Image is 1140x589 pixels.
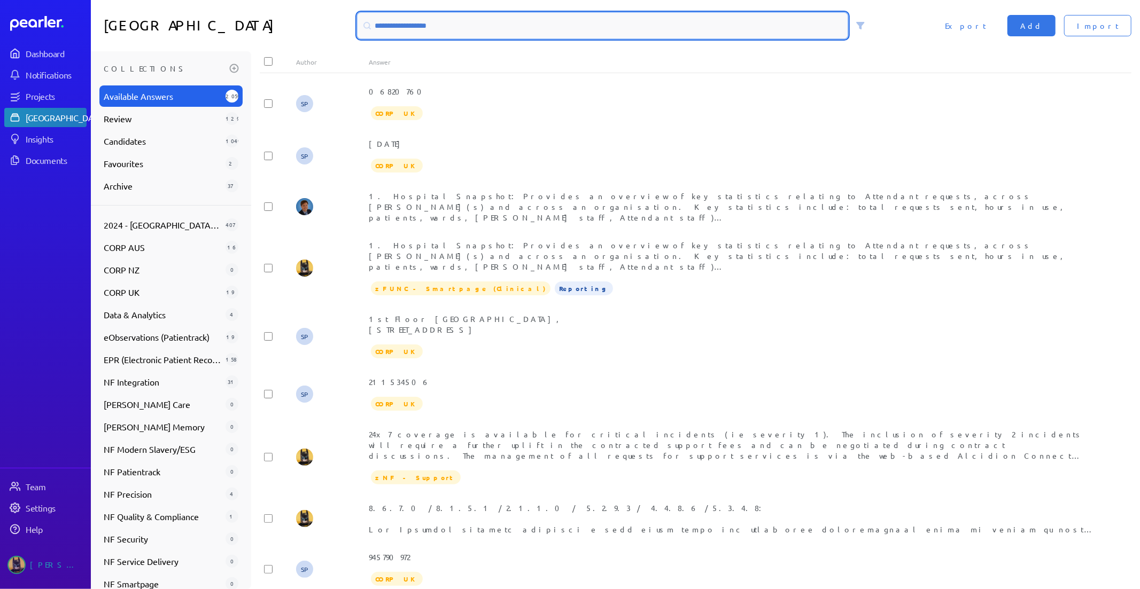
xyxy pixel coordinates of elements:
a: [GEOGRAPHIC_DATA] [4,108,87,127]
div: 8.6.7.0 /8.1.5.1 /2.1.1.0 / 5.2.9.3 / 4.4.8.6 /5.3.4.8: Lor Ipsumdol sitametc adipisci e sedd eiu... [369,502,1095,535]
div: 1 [226,510,238,523]
span: NF Precision [104,488,221,500]
div: 0 [226,398,238,411]
span: Review [104,112,221,125]
span: Archive [104,179,221,192]
div: 0 [226,532,238,545]
div: 0 [226,420,238,433]
div: 0 [226,263,238,276]
div: 2059 [226,90,238,103]
div: 1st Floor [GEOGRAPHIC_DATA], [STREET_ADDRESS] [369,313,1095,335]
div: 19 [226,331,238,343]
span: NF Security [104,532,221,545]
div: Insights [26,133,86,144]
span: Available Answers [104,90,221,103]
span: NF Integration [104,375,221,388]
button: Add [1007,15,1056,36]
span: 2024 - [GEOGRAPHIC_DATA] - [GEOGRAPHIC_DATA] - Flow [104,218,221,231]
span: Reporting [555,281,613,295]
span: CORP AUS [104,241,221,254]
img: Tung Nguyen [296,510,313,527]
span: eObservations (Patientrack) [104,331,221,343]
div: Settings [26,502,86,513]
img: Sam Blight [296,198,313,215]
span: Sarah Pendlebury [296,386,313,403]
div: [DATE] [369,138,1095,149]
div: Team [26,481,86,492]
img: Tung Nguyen [296,260,313,277]
span: NF Quality & Compliance [104,510,221,523]
div: [PERSON_NAME] [30,556,83,574]
span: CORP UK [371,397,423,411]
span: CORP UK [371,159,423,172]
button: Import [1064,15,1131,36]
div: 37 [226,179,238,192]
div: 2 [226,157,238,170]
span: NF Service Delivery [104,555,221,568]
div: Documents [26,155,86,166]
div: 4 [226,488,238,500]
a: Documents [4,151,87,170]
span: NF Modern Slavery/ESG [104,443,221,456]
div: 211534506 [369,376,1095,387]
div: 16 [226,241,238,254]
span: Data & Analytics [104,308,221,321]
div: 0 [226,465,238,478]
span: CORP UK [371,344,423,358]
div: [GEOGRAPHIC_DATA] [26,112,105,123]
div: 1292 [226,112,238,125]
h3: Collections [104,60,226,77]
a: Team [4,477,87,496]
div: Notifications [26,69,86,80]
div: Projects [26,91,86,101]
div: 24x7 coverage is available for critical incidents (ie severity 1). The inclusion of severity 2 in... [369,429,1095,461]
div: Author [296,58,369,66]
span: CORP UK [371,106,423,120]
span: Sarah Pendlebury [296,147,313,164]
span: EPR (Electronic Patient Record) [104,353,221,366]
span: CORP NZ [104,263,221,276]
span: Add [1020,20,1043,31]
span: zFUNC - Smartpage (Clinical) [371,281,550,295]
span: Sarah Pendlebury [296,328,313,345]
a: Help [4,520,87,539]
a: Notifications [4,65,87,84]
div: 407 [226,218,238,231]
span: [PERSON_NAME] Care [104,398,221,411]
img: Tung Nguyen [7,556,26,574]
div: 19 [226,286,238,299]
span: CORP UK [104,286,221,299]
button: Export [932,15,999,36]
span: Import [1077,20,1119,31]
a: Projects [4,87,87,106]
span: Favourites [104,157,221,170]
span: Sarah Pendlebury [296,561,313,578]
img: Tung Nguyen [296,449,313,466]
div: 1049 [226,135,238,147]
div: Help [26,524,86,535]
div: 945790972 [369,552,1095,562]
span: zNF - Support [371,470,461,484]
div: 31 [226,375,238,388]
div: 158 [226,353,238,366]
span: Export [945,20,986,31]
a: Tung Nguyen's photo[PERSON_NAME] [4,552,87,578]
div: Answer [369,58,1095,66]
a: Dashboard [4,44,87,63]
a: Dashboard [10,16,87,31]
div: 0 [226,555,238,568]
span: NF Patientrack [104,465,221,478]
span: [PERSON_NAME] Memory [104,420,221,433]
a: Insights [4,129,87,148]
a: Settings [4,498,87,517]
span: Sarah Pendlebury [296,95,313,112]
div: 1. Hospital Snapshot: Provides an overview of key statistics relating to Attendant requests, acro... [369,240,1095,272]
div: 06820760 [369,86,1095,97]
span: CORP UK [371,572,423,586]
span: Candidates [104,135,221,147]
div: Dashboard [26,48,86,59]
div: 4 [226,308,238,321]
div: 0 [226,443,238,456]
h1: [GEOGRAPHIC_DATA] [104,13,353,38]
div: 1. Hospital Snapshot: Provides an overview of key statistics relating to Attendant requests, acro... [369,191,1095,223]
